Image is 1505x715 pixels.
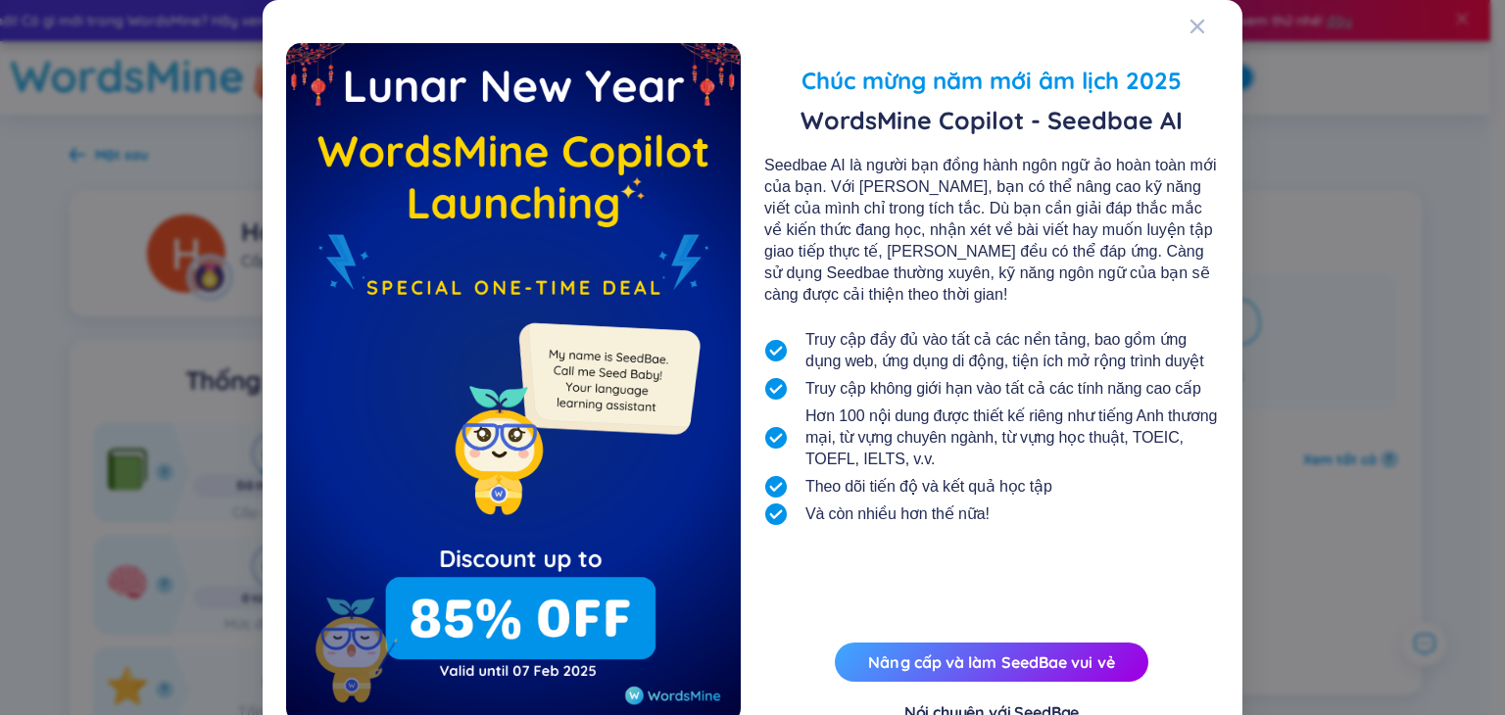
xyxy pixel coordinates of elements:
font: Truy cập đầy đủ vào tất cả các nền tảng, bao gồm ứng dụng web, ứng dụng di động, tiện ích mở rộng... [805,331,1204,369]
font: WordsMine Copilot - Seedbae AI [801,105,1183,135]
button: Nâng cấp và làm SeedBae vui vẻ [835,643,1148,682]
img: minionSeedbaeMessage.35ffe99e.png [510,283,704,478]
font: Nâng cấp và làm SeedBae vui vẻ [868,652,1114,672]
font: Seedbae AI là người bạn đồng hành ngôn ngữ ảo hoàn toàn mới của bạn. Với [PERSON_NAME], bạn có th... [764,157,1216,303]
font: Hơn 100 nội dung được thiết kế riêng như tiếng Anh thương mại, từ vựng chuyên ngành, từ vựng học ... [805,407,1217,467]
font: Chúc mừng năm mới âm lịch 2025 [801,66,1182,95]
font: Truy cập không giới hạn vào tất cả các tính năng cao cấp [805,380,1201,397]
font: Và còn nhiều hơn thế nữa! [805,505,990,522]
font: Theo dõi tiến độ và kết quả học tập [805,478,1052,495]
